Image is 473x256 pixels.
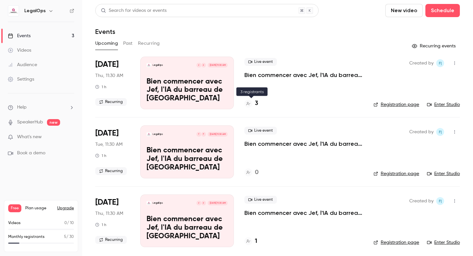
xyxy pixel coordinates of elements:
p: Bien commencer avec Jef, l'IA du barreau de [GEOGRAPHIC_DATA] [146,78,228,103]
div: F [196,132,201,137]
div: Settings [8,76,34,83]
a: Registration page [373,101,419,108]
div: F [196,200,201,206]
span: Recurring [95,167,127,175]
button: Past [123,38,133,49]
button: Recurring [138,38,160,49]
p: Videos [8,220,21,226]
span: F| [439,128,442,136]
a: Bien commencer avec Jef, l'IA du barreau de [GEOGRAPHIC_DATA] [244,71,363,79]
a: Bien commencer avec Jef, l'IA du barreau de BruxellesLegalOpsPF[DATE] 11:30 AMBien commencer avec... [140,57,234,109]
div: Oct 21 Tue, 11:30 AM (Europe/Madrid) [95,125,130,178]
h1: Events [95,28,115,36]
span: Thu, 11:30 AM [95,72,123,79]
span: F| [439,197,442,205]
li: help-dropdown-opener [8,104,74,111]
span: Live event [244,196,277,204]
span: Help [17,104,27,111]
div: Events [8,33,31,39]
div: Search for videos or events [101,7,167,14]
h6: LegalOps [24,8,46,14]
div: 1 h [95,222,106,227]
span: Created by [409,128,434,136]
span: Plan usage [25,206,53,211]
a: Enter Studio [427,101,460,108]
h4: 0 [255,168,259,177]
span: Frédéric | LegalOps [436,197,444,205]
span: What's new [17,134,42,141]
p: LegalOps [153,64,163,67]
span: Recurring [95,236,127,244]
span: Thu, 11:30 AM [95,210,123,217]
a: Registration page [373,239,419,246]
span: 5 [64,235,66,239]
span: Frédéric | LegalOps [436,59,444,67]
p: Bien commencer avec Jef, l'IA du barreau de [GEOGRAPHIC_DATA] [146,146,228,172]
h4: 3 [255,99,258,108]
span: Created by [409,197,434,205]
a: 0 [244,168,259,177]
a: Bien commencer avec Jef, l'IA du barreau de BruxellesLegalOpsPF[DATE] 11:30 AMBien commencer avec... [140,194,234,247]
span: Tue, 11:30 AM [95,141,123,148]
span: [DATE] 11:30 AM [208,63,227,67]
div: 1 h [95,153,106,158]
a: Enter Studio [427,170,460,177]
a: Bien commencer avec Jef, l'IA du barreau de BruxellesLegalOpsPF[DATE] 11:30 AMBien commencer avec... [140,125,234,178]
span: Free [8,204,21,212]
span: [DATE] [95,128,119,139]
span: Frédéric | LegalOps [436,128,444,136]
div: P [201,200,206,206]
div: Oct 16 Thu, 11:30 AM (Europe/Madrid) [95,57,130,109]
span: [DATE] 11:30 AM [208,132,227,137]
img: Bien commencer avec Jef, l'IA du barreau de Bruxelles [146,201,151,205]
button: Schedule [425,4,460,17]
div: F [196,63,201,68]
span: Recurring [95,98,127,106]
button: New video [385,4,423,17]
a: Registration page [373,170,419,177]
img: Bien commencer avec Jef, l'IA du barreau de Bruxelles [146,132,151,137]
button: Upgrade [57,206,74,211]
a: Bien commencer avec Jef, l'IA du barreau de [GEOGRAPHIC_DATA] [244,140,363,148]
a: SpeakerHub [17,119,43,126]
span: new [47,119,60,126]
h4: 1 [255,237,257,246]
p: LegalOps [153,201,163,205]
a: 1 [244,237,257,246]
p: Monthly registrants [8,234,45,240]
div: Audience [8,62,37,68]
span: [DATE] [95,59,119,70]
a: Bien commencer avec Jef, l'IA du barreau de [GEOGRAPHIC_DATA] [244,209,363,217]
button: Recurring events [409,41,460,51]
div: Oct 30 Thu, 11:30 AM (Europe/Madrid) [95,194,130,247]
div: P [201,63,206,68]
p: Bien commencer avec Jef, l'IA du barreau de [GEOGRAPHIC_DATA] [146,215,228,241]
span: 0 [64,221,67,225]
img: LegalOps [8,6,19,16]
span: Live event [244,58,277,66]
button: Upcoming [95,38,118,49]
a: 3 [244,99,258,108]
p: / 10 [64,220,74,226]
div: Videos [8,47,31,54]
span: F| [439,59,442,67]
span: [DATE] 11:30 AM [208,201,227,205]
span: Book a demo [17,150,45,157]
div: P [201,132,206,137]
span: Live event [244,127,277,135]
p: / 30 [64,234,74,240]
span: [DATE] [95,197,119,208]
div: 1 h [95,84,106,90]
img: Bien commencer avec Jef, l'IA du barreau de Bruxelles [146,63,151,67]
a: Enter Studio [427,239,460,246]
p: LegalOps [153,133,163,136]
span: Created by [409,59,434,67]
